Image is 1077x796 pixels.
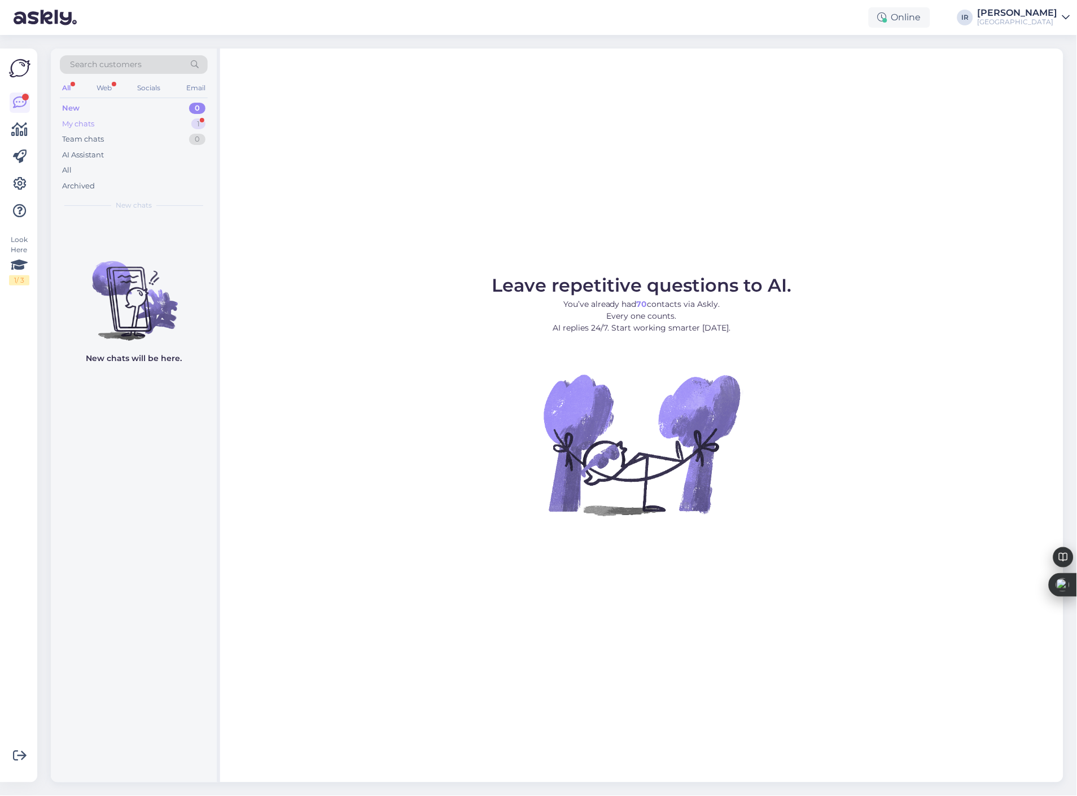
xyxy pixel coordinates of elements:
[9,275,29,285] div: 1 / 3
[9,58,30,79] img: Askly Logo
[191,118,205,130] div: 1
[189,134,205,145] div: 0
[9,235,29,285] div: Look Here
[978,8,1070,27] a: [PERSON_NAME][GEOGRAPHIC_DATA]
[51,241,217,342] img: No chats
[86,353,182,364] p: New chats will be here.
[637,299,647,309] b: 70
[62,149,104,161] div: AI Assistant
[62,181,95,192] div: Archived
[62,165,72,176] div: All
[978,8,1058,17] div: [PERSON_NAME]
[492,274,792,296] span: Leave repetitive questions to AI.
[540,343,743,546] img: No Chat active
[869,7,930,28] div: Online
[135,81,163,95] div: Socials
[94,81,114,95] div: Web
[189,103,205,114] div: 0
[62,103,80,114] div: New
[116,200,152,210] span: New chats
[70,59,142,71] span: Search customers
[492,298,792,334] p: You’ve already had contacts via Askly. Every one counts. AI replies 24/7. Start working smarter [...
[978,17,1058,27] div: [GEOGRAPHIC_DATA]
[62,118,94,130] div: My chats
[184,81,208,95] div: Email
[60,81,73,95] div: All
[62,134,104,145] div: Team chats
[957,10,973,25] div: IR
